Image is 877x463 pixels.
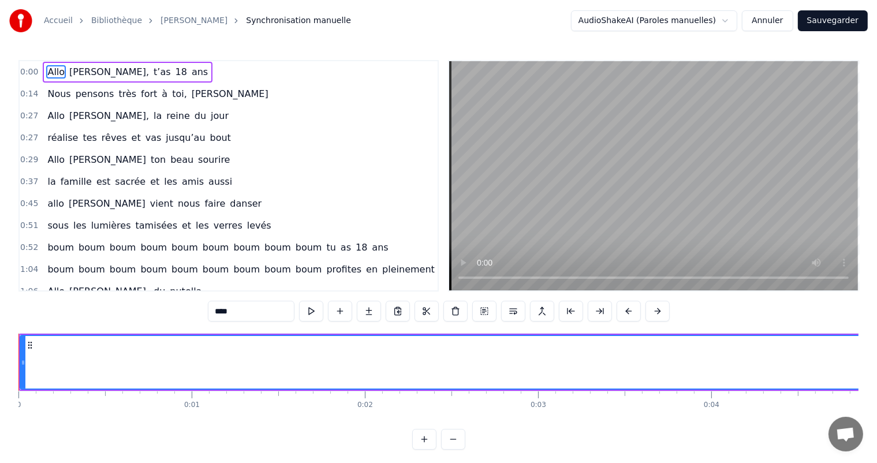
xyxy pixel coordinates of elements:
[170,241,199,254] span: boum
[210,109,230,122] span: jour
[46,153,66,166] span: Allo
[117,87,137,100] span: très
[169,285,203,298] span: nutella
[152,109,163,122] span: la
[68,197,147,210] span: [PERSON_NAME]
[149,197,174,210] span: vient
[68,153,147,166] span: [PERSON_NAME]
[170,263,199,276] span: boum
[68,65,150,79] span: [PERSON_NAME],
[17,401,21,410] div: 0
[135,219,178,232] span: tamisées
[339,241,352,254] span: as
[77,263,106,276] span: boum
[704,401,719,410] div: 0:04
[100,131,128,144] span: rêves
[246,219,273,232] span: levés
[44,15,351,27] nav: breadcrumb
[20,66,38,78] span: 0:00
[20,286,38,297] span: 1:06
[20,88,38,100] span: 0:14
[68,285,150,298] span: [PERSON_NAME],
[20,110,38,122] span: 0:27
[144,131,163,144] span: vas
[152,65,172,79] span: t’as
[381,263,436,276] span: pleinement
[203,197,226,210] span: faire
[46,219,70,232] span: sous
[531,401,546,410] div: 0:03
[326,263,363,276] span: profites
[174,65,188,79] span: 18
[207,175,233,188] span: aussi
[46,109,66,122] span: Allo
[149,175,161,188] span: et
[139,241,168,254] span: boum
[232,263,261,276] span: boum
[95,175,111,188] span: est
[20,154,38,166] span: 0:29
[109,263,137,276] span: boum
[109,241,137,254] span: boum
[232,241,261,254] span: boum
[193,109,207,122] span: du
[91,15,142,27] a: Bibliothèque
[20,242,38,253] span: 0:52
[46,263,75,276] span: boum
[20,198,38,210] span: 0:45
[46,65,66,79] span: Allo
[181,219,192,232] span: et
[163,175,178,188] span: les
[20,220,38,231] span: 0:51
[59,175,93,188] span: famille
[246,15,351,27] span: Synchronisation manuelle
[140,87,158,100] span: fort
[371,241,389,254] span: ans
[181,175,205,188] span: amis
[139,263,168,276] span: boum
[212,219,244,232] span: verres
[798,10,868,31] button: Sauvegarder
[209,131,232,144] span: bout
[44,15,73,27] a: Accueil
[294,263,323,276] span: boum
[263,241,292,254] span: boum
[201,263,230,276] span: boum
[46,175,57,188] span: la
[114,175,147,188] span: sacrée
[161,87,169,100] span: à
[68,109,150,122] span: [PERSON_NAME],
[150,153,167,166] span: ton
[354,241,368,254] span: 18
[171,87,188,100] span: toi,
[191,87,270,100] span: [PERSON_NAME]
[9,9,32,32] img: youka
[742,10,793,31] button: Annuler
[77,241,106,254] span: boum
[165,109,191,122] span: reine
[177,197,201,210] span: nous
[20,176,38,188] span: 0:37
[365,263,379,276] span: en
[46,197,65,210] span: allo
[20,264,38,275] span: 1:04
[81,131,98,144] span: tes
[191,65,209,79] span: ans
[46,285,66,298] span: Allo
[90,219,132,232] span: lumières
[165,131,206,144] span: jusqu’au
[161,15,227,27] a: [PERSON_NAME]
[357,401,373,410] div: 0:02
[201,241,230,254] span: boum
[46,131,79,144] span: réalise
[197,153,231,166] span: sourire
[184,401,200,410] div: 0:01
[20,132,38,144] span: 0:27
[46,241,75,254] span: boum
[46,87,72,100] span: Nous
[195,219,210,232] span: les
[263,263,292,276] span: boum
[152,285,166,298] span: du
[294,241,323,254] span: boum
[130,131,142,144] span: et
